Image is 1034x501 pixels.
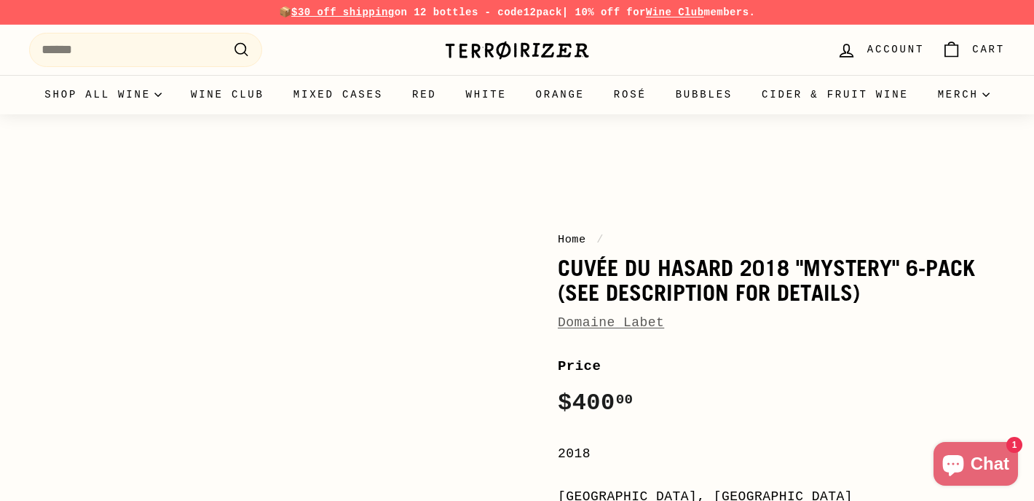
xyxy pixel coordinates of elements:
[558,256,1005,304] h1: Cuvée du Hasard 2018 "mystery" 6-pack (see description for details)
[558,231,1005,248] nav: breadcrumbs
[616,392,634,408] sup: 00
[291,7,395,18] span: $30 off shipping
[176,75,279,114] a: Wine Club
[558,315,664,330] a: Domaine Labet
[923,75,1004,114] summary: Merch
[972,42,1005,58] span: Cart
[646,7,704,18] a: Wine Club
[558,233,586,246] a: Home
[451,75,521,114] a: White
[933,28,1014,71] a: Cart
[279,75,398,114] a: Mixed Cases
[30,75,176,114] summary: Shop all wine
[867,42,924,58] span: Account
[828,28,933,71] a: Account
[521,75,599,114] a: Orange
[929,442,1022,489] inbox-online-store-chat: Shopify online store chat
[661,75,747,114] a: Bubbles
[29,4,1005,20] p: 📦 on 12 bottles - code | 10% off for members.
[398,75,451,114] a: Red
[524,7,562,18] strong: 12pack
[599,75,661,114] a: Rosé
[593,233,607,246] span: /
[558,390,634,417] span: $400
[558,443,1005,465] div: 2018
[747,75,923,114] a: Cider & Fruit Wine
[558,355,1005,377] label: Price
